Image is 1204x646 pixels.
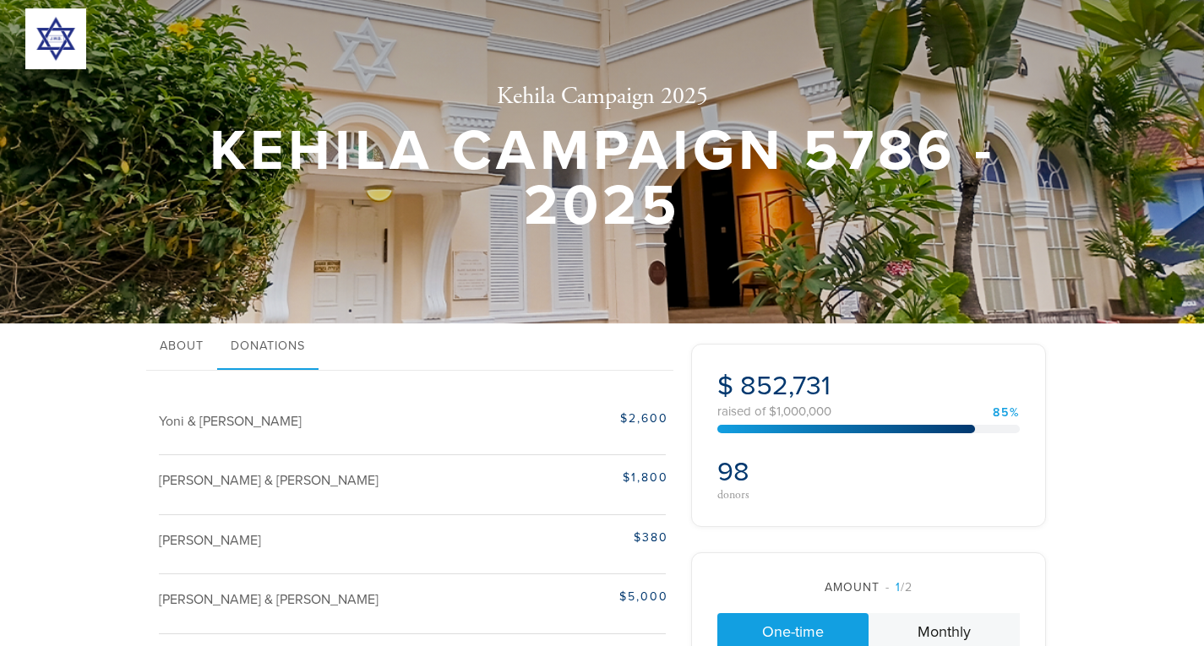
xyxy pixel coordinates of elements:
a: About [146,323,217,371]
span: 1 [896,580,901,594]
span: 852,731 [740,370,831,402]
div: $380 [491,529,668,546]
div: $2,600 [491,410,668,427]
a: Donations [217,323,319,371]
span: /2 [885,580,913,594]
span: [PERSON_NAME] & [PERSON_NAME] [159,472,379,489]
div: $1,800 [491,469,668,486]
h2: Kehila Campaign 2025 [205,83,1000,111]
img: 300x300_JWB%20logo.png [25,8,86,69]
span: $ [717,370,733,402]
span: [PERSON_NAME] & [PERSON_NAME] [159,591,379,608]
div: donors [717,489,864,501]
span: Yoni & [PERSON_NAME] [159,413,302,430]
div: raised of $1,000,000 [717,405,1020,418]
h2: 98 [717,456,864,488]
div: 85% [993,407,1020,419]
div: $5,000 [491,588,668,605]
span: [PERSON_NAME] [159,532,261,549]
h1: Kehila Campaign 5786 - 2025 [205,124,1000,233]
div: Amount [717,578,1020,596]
